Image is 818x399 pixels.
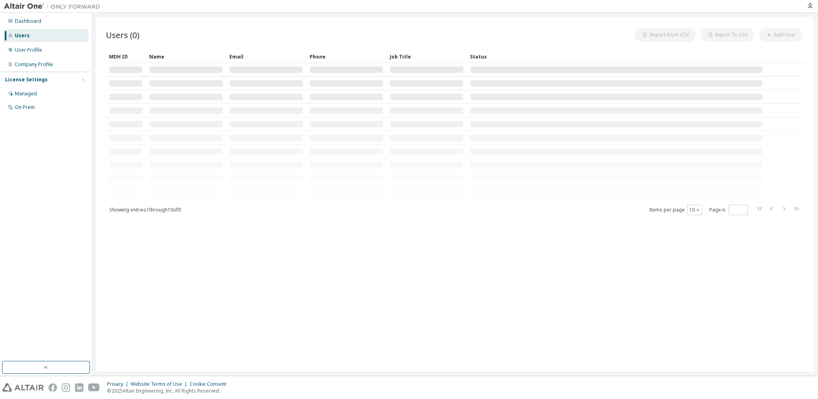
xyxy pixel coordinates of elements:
[15,91,37,97] div: Managed
[15,104,35,111] div: On Prem
[15,32,30,39] div: Users
[109,50,143,63] div: MDH ID
[106,29,140,40] span: Users (0)
[15,61,53,68] div: Company Profile
[470,50,763,63] div: Status
[5,77,48,83] div: License Settings
[15,47,42,53] div: User Profile
[2,383,44,392] img: altair_logo.svg
[689,207,700,213] button: 10
[15,18,41,24] div: Dashboard
[390,50,464,63] div: Job Title
[131,381,190,387] div: Website Terms of Use
[49,383,57,392] img: facebook.svg
[759,28,803,42] button: Add User
[229,50,303,63] div: Email
[649,205,702,215] span: Items per page
[310,50,383,63] div: Phone
[88,383,100,392] img: youtube.svg
[709,205,748,215] span: Page n.
[62,383,70,392] img: instagram.svg
[107,387,231,394] p: © 2025 Altair Engineering, Inc. All Rights Reserved.
[190,381,231,387] div: Cookie Consent
[75,383,83,392] img: linkedin.svg
[635,28,696,42] button: Import From CSV
[4,2,104,10] img: Altair One
[701,28,754,42] button: Export To CSV
[109,206,181,213] span: Showing entries 1 through 10 of 0
[107,381,131,387] div: Privacy
[149,50,223,63] div: Name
